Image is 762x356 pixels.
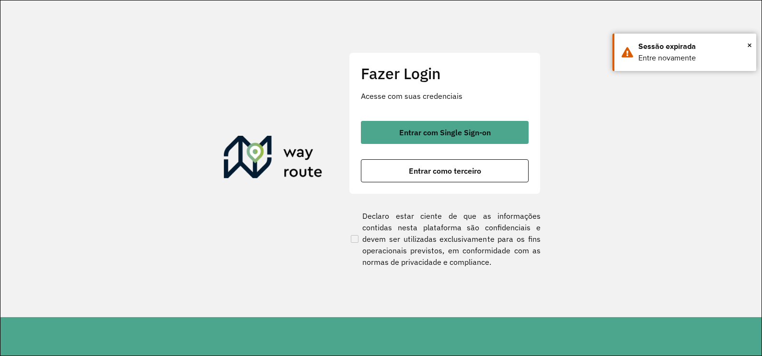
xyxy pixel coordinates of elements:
[361,90,529,102] p: Acesse com suas credenciais
[361,121,529,144] button: button
[224,136,323,182] img: Roteirizador AmbevTech
[747,38,752,52] span: ×
[747,38,752,52] button: Close
[361,159,529,182] button: button
[409,167,481,175] span: Entrar como terceiro
[638,52,749,64] div: Entre novamente
[361,64,529,83] h2: Fazer Login
[399,129,491,136] span: Entrar com Single Sign-on
[349,210,541,268] label: Declaro estar ciente de que as informações contidas nesta plataforma são confidenciais e devem se...
[638,41,749,52] div: Sessão expirada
